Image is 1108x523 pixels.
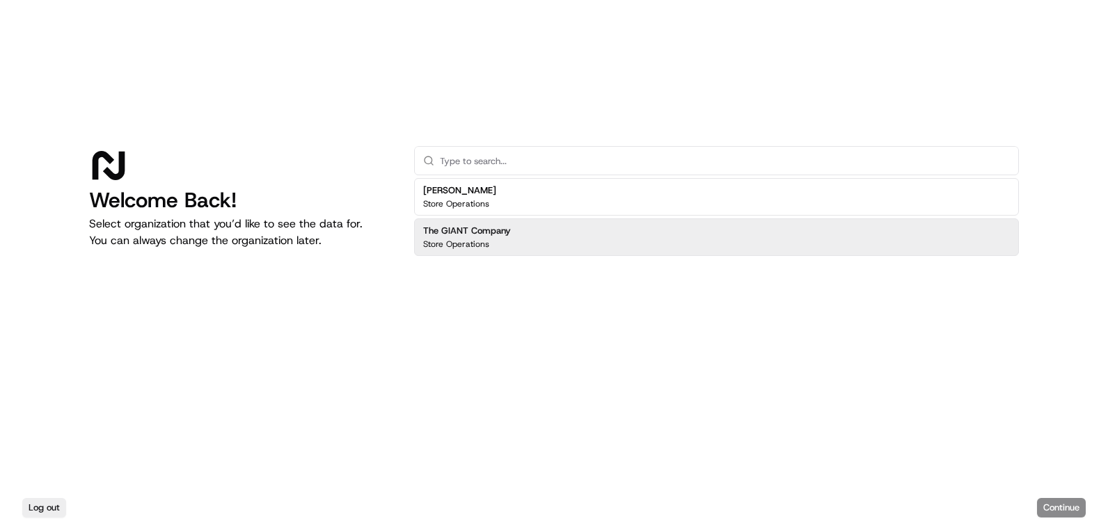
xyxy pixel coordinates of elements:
[423,225,511,237] h2: The GIANT Company
[22,498,66,517] button: Log out
[423,239,489,250] p: Store Operations
[89,188,392,213] h1: Welcome Back!
[414,175,1019,259] div: Suggestions
[440,147,1010,175] input: Type to search...
[423,184,496,197] h2: [PERSON_NAME]
[89,216,392,249] p: Select organization that you’d like to see the data for. You can always change the organization l...
[423,198,489,209] p: Store Operations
